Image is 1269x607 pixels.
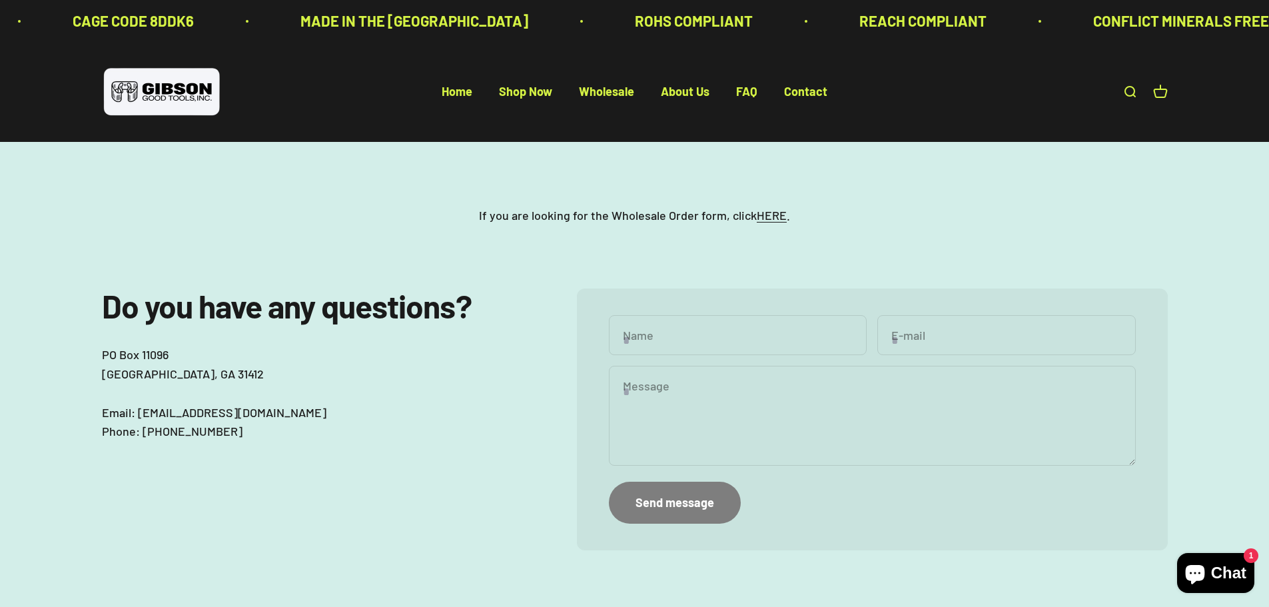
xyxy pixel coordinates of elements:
[635,493,714,512] div: Send message
[300,9,528,33] p: MADE IN THE [GEOGRAPHIC_DATA]
[661,85,709,99] a: About Us
[635,9,753,33] p: ROHS COMPLIANT
[736,85,757,99] a: FAQ
[479,206,790,225] p: If you are looking for the Wholesale Order form, click .
[499,85,552,99] a: Shop Now
[757,208,787,223] a: HERE
[442,85,472,99] a: Home
[1173,553,1258,596] inbox-online-store-chat: Shopify online store chat
[1093,9,1269,33] p: CONFLICT MINERALS FREE
[73,9,194,33] p: CAGE CODE 8DDK6
[784,85,827,99] a: Contact
[579,85,634,99] a: Wholesale
[102,289,524,324] h2: Do you have any questions?
[102,345,524,441] p: PO Box 11096 [GEOGRAPHIC_DATA], GA 31412 Email: [EMAIL_ADDRESS][DOMAIN_NAME] Phone: [PHONE_NUMBER]
[859,9,987,33] p: REACH COMPLIANT
[609,482,741,524] button: Send message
